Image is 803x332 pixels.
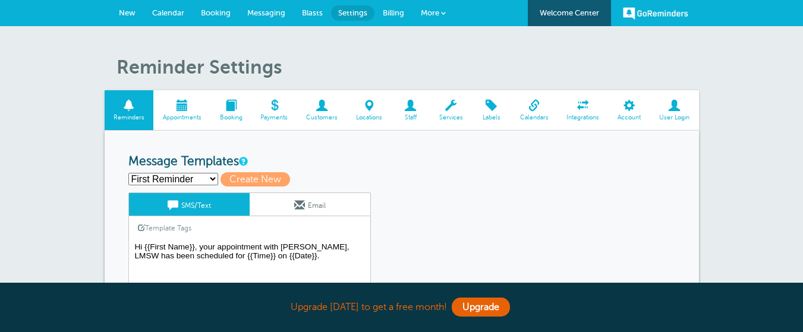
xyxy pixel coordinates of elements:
a: SMS/Text [129,193,250,216]
h3: Message Templates [128,154,675,169]
a: User Login [650,90,699,130]
span: Messaging [247,8,285,17]
a: Create New [221,174,295,185]
span: Integrations [563,114,603,121]
a: Calendars [511,90,558,130]
a: Integrations [558,90,609,130]
a: Account [609,90,650,130]
a: Services [430,90,472,130]
span: Account [615,114,644,121]
span: Payments [257,114,291,121]
span: Customers [303,114,341,121]
span: Calendar [152,8,184,17]
span: Staff [397,114,424,121]
span: Create New [221,172,290,186]
span: User Login [656,114,693,121]
span: Calendars [517,114,552,121]
a: Staff [391,90,430,130]
textarea: Hi {{First Name}}, your appointment with [PERSON_NAME], LMSW has been scheduled for {{Time}} on {... [128,239,371,299]
a: Customers [297,90,347,130]
span: Labels [478,114,505,121]
a: Upgrade [452,298,510,317]
a: Appointments [153,90,210,130]
span: More [421,8,439,17]
span: Settings [338,8,367,17]
span: Blasts [302,8,323,17]
h1: Reminder Settings [116,56,699,78]
a: Email [250,193,370,216]
a: Payments [251,90,297,130]
span: Booking [216,114,245,121]
a: Template Tags [129,216,200,239]
a: Locations [347,90,392,130]
a: Settings [331,5,374,21]
a: This is the wording for your reminder and follow-up messages. You can create multiple templates i... [239,157,246,165]
span: Appointments [159,114,204,121]
span: Booking [201,8,231,17]
a: Labels [472,90,511,130]
div: Upgrade [DATE] to get a free month! [105,295,699,320]
span: New [119,8,136,17]
span: Locations [353,114,386,121]
span: Services [436,114,466,121]
span: Reminders [111,114,148,121]
span: Billing [383,8,404,17]
a: Booking [210,90,251,130]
